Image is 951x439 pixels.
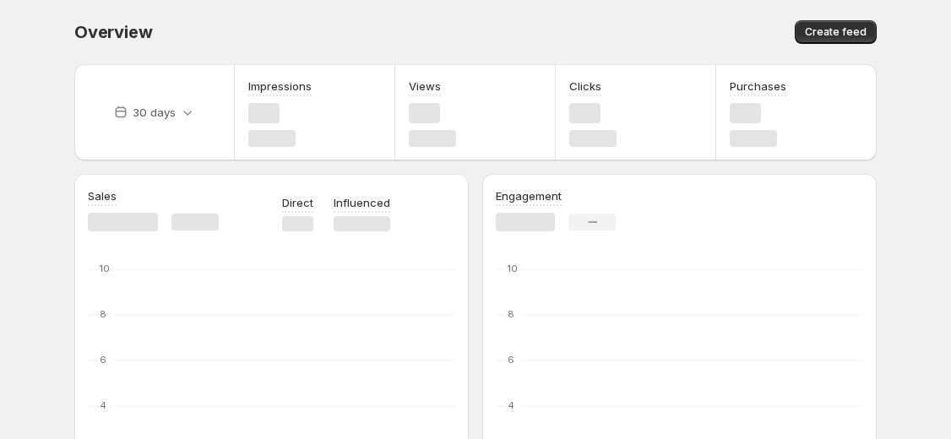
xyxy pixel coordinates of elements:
[74,22,152,42] span: Overview
[496,187,562,204] h3: Engagement
[508,263,518,274] text: 10
[100,354,106,366] text: 6
[508,308,514,320] text: 8
[795,20,877,44] button: Create feed
[508,354,514,366] text: 6
[88,187,117,204] h3: Sales
[100,308,106,320] text: 8
[282,194,313,211] p: Direct
[805,25,867,39] span: Create feed
[133,104,176,121] p: 30 days
[409,78,441,95] h3: Views
[334,194,390,211] p: Influenced
[569,78,601,95] h3: Clicks
[248,78,312,95] h3: Impressions
[730,78,786,95] h3: Purchases
[508,399,514,411] text: 4
[100,399,106,411] text: 4
[100,263,110,274] text: 10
